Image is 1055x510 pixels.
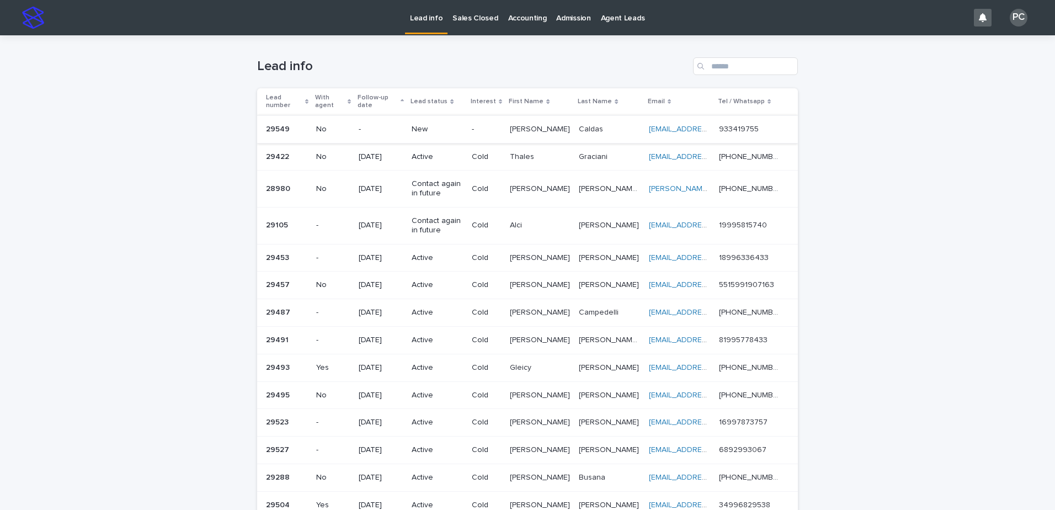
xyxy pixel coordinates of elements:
a: [EMAIL_ADDRESS][DOMAIN_NAME] [649,281,774,289]
p: Campedelli [579,306,621,317]
p: 18996336433 [719,251,771,263]
p: [DATE] [359,336,403,345]
a: [EMAIL_ADDRESS][DOMAIN_NAME] [649,474,774,481]
p: [PERSON_NAME] [579,361,641,373]
p: Lead number [266,92,302,112]
p: De Oliveira Damasceno [579,182,642,194]
p: Email [648,95,665,108]
p: Cold [472,308,501,317]
p: Yes [316,501,350,510]
a: [EMAIL_ADDRESS][DOMAIN_NAME] [649,418,774,426]
p: Cold [472,418,501,427]
p: [PERSON_NAME] [579,443,641,455]
p: [PERSON_NAME] [579,278,641,290]
p: - [359,125,403,134]
p: [PERSON_NAME] [510,389,572,400]
p: Contact again in future [412,179,463,198]
p: 933419755 [719,123,761,134]
p: [PERSON_NAME] [579,251,641,263]
p: Active [412,418,463,427]
p: Cold [472,336,501,345]
p: Caldas [579,123,605,134]
p: [PHONE_NUMBER] [719,361,782,373]
p: 29493 [266,361,292,373]
p: No [316,184,350,194]
p: Active [412,336,463,345]
p: [PERSON_NAME] [510,471,572,482]
p: No [316,152,350,162]
tr: 2952329523 -[DATE]ActiveCold[PERSON_NAME][PERSON_NAME] [PERSON_NAME][PERSON_NAME] [EMAIL_ADDRESS]... [257,409,798,437]
p: Nunes Pereira De Souza [579,333,642,345]
h1: Lead info [257,59,689,75]
p: 34996829538 [719,498,772,510]
p: Contact again in future [412,216,463,235]
p: [DATE] [359,308,403,317]
div: PC [1010,9,1027,26]
p: 29527 [266,443,291,455]
p: Yes [316,363,350,373]
p: Thales [510,150,536,162]
tr: 2948729487 -[DATE]ActiveCold[PERSON_NAME][PERSON_NAME] CampedelliCampedelli [EMAIL_ADDRESS][DOMAI... [257,299,798,327]
p: [DATE] [359,363,403,373]
p: Cold [472,473,501,482]
p: [PERSON_NAME] [510,278,572,290]
p: [PERSON_NAME] [510,443,572,455]
p: Gleicy [510,361,534,373]
p: - [316,253,350,263]
p: [DATE] [359,221,403,230]
p: Cold [472,253,501,263]
tr: 2942229422 No[DATE]ActiveColdThalesThales GracianiGraciani [EMAIL_ADDRESS][DOMAIN_NAME] [PHONE_NU... [257,143,798,171]
tr: 2945329453 -[DATE]ActiveCold[PERSON_NAME][PERSON_NAME] [PERSON_NAME][PERSON_NAME] [EMAIL_ADDRESS]... [257,244,798,272]
p: 29457 [266,278,292,290]
p: [PHONE_NUMBER] [719,306,782,317]
p: 19995815740 [719,219,769,230]
p: Cold [472,152,501,162]
p: 28980 [266,182,292,194]
p: 29495 [266,389,292,400]
p: 29487 [266,306,292,317]
tr: 2949129491 -[DATE]ActiveCold[PERSON_NAME][PERSON_NAME] [PERSON_NAME] [PERSON_NAME] [PERSON_NAME][... [257,326,798,354]
p: [PHONE_NUMBER] [719,389,782,400]
p: [PERSON_NAME] [510,182,572,194]
p: Cold [472,363,501,373]
p: Mara Luiza Pedrosa [510,498,572,510]
p: 29523 [266,416,291,427]
p: [PERSON_NAME] [510,306,572,317]
p: 29105 [266,219,290,230]
p: [DATE] [359,501,403,510]
p: Active [412,473,463,482]
p: 29422 [266,150,291,162]
p: No [316,125,350,134]
a: [EMAIL_ADDRESS][DOMAIN_NAME] [649,391,774,399]
p: Cold [472,221,501,230]
p: [DATE] [359,253,403,263]
a: [EMAIL_ADDRESS][DOMAIN_NAME] [649,501,774,509]
p: - [316,308,350,317]
p: No [316,473,350,482]
p: Busana [579,471,608,482]
p: Alci [510,219,524,230]
tr: 2949329493 Yes[DATE]ActiveColdGleicyGleicy [PERSON_NAME][PERSON_NAME] [EMAIL_ADDRESS][DOMAIN_NAME... [257,354,798,381]
a: [EMAIL_ADDRESS][DOMAIN_NAME] [649,153,774,161]
a: [EMAIL_ADDRESS][DOMAIN_NAME] [649,446,774,454]
p: 29453 [266,251,291,263]
p: No [316,391,350,400]
p: First Name [509,95,544,108]
p: 16997873757 [719,416,770,427]
p: Active [412,501,463,510]
p: [PHONE_NUMBER] [719,150,782,162]
a: [EMAIL_ADDRESS][DOMAIN_NAME] [649,125,774,133]
p: Interest [471,95,496,108]
p: [DATE] [359,445,403,455]
a: [EMAIL_ADDRESS][DOMAIN_NAME] [649,309,774,316]
p: Active [412,280,463,290]
p: 81995778433 [719,333,770,345]
p: Active [412,391,463,400]
a: [EMAIL_ADDRESS][DOMAIN_NAME] [649,254,774,262]
tr: 2949529495 No[DATE]ActiveCold[PERSON_NAME][PERSON_NAME] [PERSON_NAME][PERSON_NAME] [EMAIL_ADDRESS... [257,381,798,409]
p: [PERSON_NAME] [510,333,572,345]
img: stacker-logo-s-only.png [22,7,44,29]
p: New [412,125,463,134]
p: Last Name [578,95,612,108]
p: - [472,125,501,134]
